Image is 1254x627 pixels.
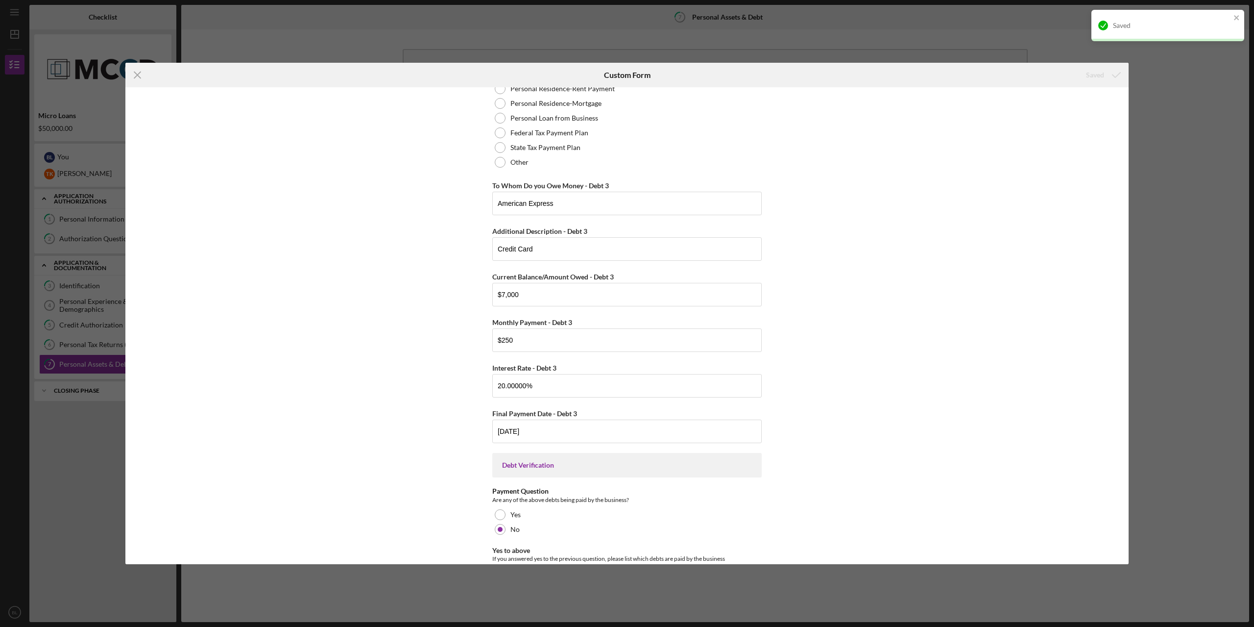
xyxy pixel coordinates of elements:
[502,461,752,469] div: Debt Verification
[510,100,602,107] label: Personal Residence-Mortgage
[510,511,521,519] label: Yes
[1113,22,1230,29] div: Saved
[510,85,615,93] label: Personal Residence-Rent Payment
[510,144,580,151] label: State Tax Payment Plan
[510,129,588,137] label: Federal Tax Payment Plan
[492,495,762,505] div: Are any of the above debts being paid by the business?
[492,318,572,326] label: Monthly Payment - Debt 3
[492,487,762,495] div: Payment Question
[1086,65,1104,85] div: Saved
[492,181,609,190] label: To Whom Do you Owe Money - Debt 3
[1233,14,1240,23] button: close
[492,555,762,562] div: If you answered yes to the previous question, please list which debts are paid by the business
[510,158,529,166] label: Other
[492,546,530,554] label: Yes to above
[510,526,520,533] label: No
[604,71,651,79] h6: Custom Form
[510,114,598,122] label: Personal Loan from Business
[1076,65,1129,85] button: Saved
[492,273,614,281] label: Current Balance/Amount Owed - Debt 3
[492,227,587,235] label: Additional Description - Debt 3
[492,409,577,418] label: Final Payment Date - Debt 3
[492,364,556,372] label: Interest Rate - Debt 3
